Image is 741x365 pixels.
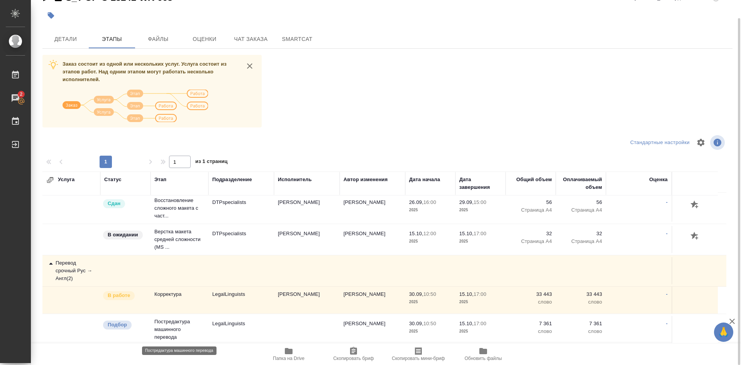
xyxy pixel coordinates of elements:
div: Дата начала [409,176,440,183]
button: Папка на Drive [256,343,321,365]
p: Корректура [154,290,205,298]
p: 15.10, [459,321,474,326]
p: 16:00 [423,199,436,205]
div: split button [628,137,692,149]
p: 2025 [409,206,452,214]
td: [PERSON_NAME] [340,195,405,222]
p: 29.09, [459,199,474,205]
p: Страница А4 [560,238,602,245]
p: Страница А4 [509,206,552,214]
span: Детали [47,34,84,44]
span: SmartCat [279,34,316,44]
p: 7 361 [560,320,602,328]
a: - [666,321,668,326]
span: Заказ состоит из одной или нескольких услуг. Услуга состоит из этапов работ. Над одним этапом мог... [63,61,227,82]
div: Перевод срочный Рус → Англ ( 2 ) [46,259,96,282]
p: Восстановление сложного макета с част... [154,197,205,220]
p: 30.09, [409,321,423,326]
span: Скопировать бриф [333,356,374,361]
a: - [666,291,668,297]
p: Постредактура машинного перевода [154,318,205,341]
p: 10:50 [423,321,436,326]
span: Файлы [140,34,177,44]
p: 15.10, [409,231,423,236]
p: 17:00 [474,321,486,326]
a: 2 [2,88,29,108]
td: [PERSON_NAME] [340,287,405,314]
p: слово [509,328,552,335]
td: [PERSON_NAME] [340,316,405,343]
button: Скопировать бриф [321,343,386,365]
p: Страница А4 [509,238,552,245]
div: Общий объем [516,176,552,183]
p: 26.09, [409,199,423,205]
a: - [666,199,668,205]
p: 2025 [409,298,452,306]
span: Скопировать мини-бриф [392,356,445,361]
p: 30.09, [409,291,423,297]
p: В работе [108,292,130,299]
div: Подразделение [212,176,252,183]
div: Исполнитель [278,176,312,183]
p: 7 361 [509,320,552,328]
td: [PERSON_NAME] [340,226,405,253]
p: слово [560,298,602,306]
button: Добавить тэг [42,7,59,24]
span: из 1 страниц [195,157,228,168]
span: Чат заказа [232,34,269,44]
p: 2025 [459,328,502,335]
p: 17:00 [474,291,486,297]
div: Статус [104,176,122,183]
p: 2025 [409,328,452,335]
p: В ожидании [108,231,138,239]
p: 56 [560,199,602,206]
td: LegalLinguists [208,287,274,314]
button: close [244,60,255,72]
td: [PERSON_NAME] [274,195,340,222]
p: Сдан [108,200,120,207]
p: слово [560,328,602,335]
p: 2025 [459,206,502,214]
p: Верстка макета средней сложности (MS ... [154,228,205,251]
button: Скопировать мини-бриф [386,343,451,365]
p: 15.10, [459,231,474,236]
button: Добавить оценку [689,230,702,243]
div: Услуга [46,176,123,184]
span: Настроить таблицу [692,133,710,152]
span: Папка на Drive [273,356,305,361]
div: Оценка [649,176,668,183]
span: Этапы [93,34,130,44]
td: DTPspecialists [208,226,274,253]
div: Оплачиваемый объем [560,176,602,191]
p: Страница А4 [560,206,602,214]
p: 10:50 [423,291,436,297]
button: Добавить оценку [689,199,702,212]
p: 33 443 [509,290,552,298]
div: Дата завершения [459,176,502,191]
span: Оценки [186,34,223,44]
p: 56 [509,199,552,206]
p: 12:00 [423,231,436,236]
p: 2025 [409,238,452,245]
span: Обновить файлы [465,356,502,361]
td: [PERSON_NAME] [274,226,340,253]
span: 🙏 [717,324,730,340]
td: [PERSON_NAME] [274,287,340,314]
div: Автор изменения [343,176,387,183]
button: Обновить файлы [451,343,516,365]
p: слово [509,298,552,306]
p: 32 [560,230,602,238]
p: 2025 [459,238,502,245]
td: LegalLinguists [208,316,274,343]
td: DTPspecialists [208,195,274,222]
p: 15.10, [459,291,474,297]
p: 33 443 [560,290,602,298]
a: - [666,231,668,236]
p: 2025 [459,298,502,306]
button: 🙏 [714,323,733,342]
span: Посмотреть информацию [710,135,726,150]
p: Подбор [108,321,127,329]
p: 15:00 [474,199,486,205]
button: Развернуть [46,176,54,184]
div: Этап [154,176,166,183]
